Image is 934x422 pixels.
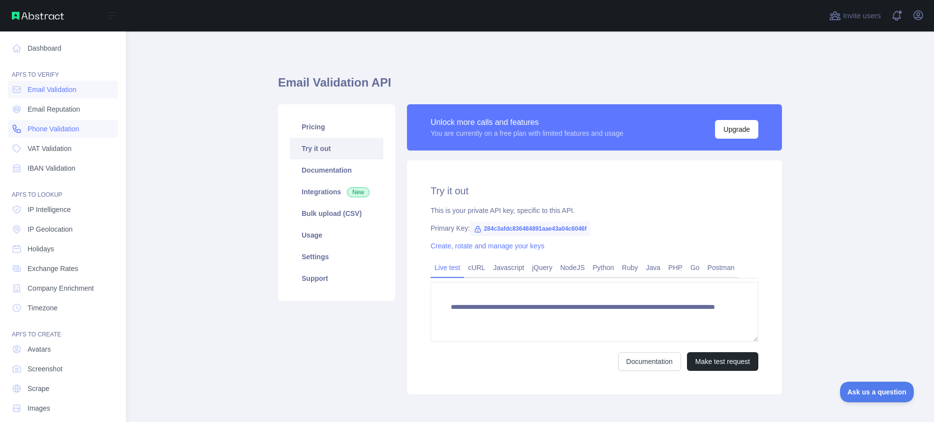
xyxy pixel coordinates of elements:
[8,360,118,378] a: Screenshot
[290,268,383,289] a: Support
[8,399,118,417] a: Images
[8,340,118,358] a: Avatars
[28,364,62,374] span: Screenshot
[843,10,881,22] span: Invite users
[290,246,383,268] a: Settings
[470,221,591,236] span: 284c3afdc836484891aae43a04c6046f
[290,138,383,159] a: Try it out
[8,201,118,218] a: IP Intelligence
[8,299,118,317] a: Timezone
[28,85,76,94] span: Email Validation
[347,187,370,197] span: New
[28,163,75,173] span: IBAN Validation
[290,159,383,181] a: Documentation
[28,104,80,114] span: Email Reputation
[827,8,883,24] button: Invite users
[686,260,704,275] a: Go
[8,380,118,397] a: Scrape
[431,206,758,215] div: This is your private API key, specific to this API.
[8,59,118,79] div: API'S TO VERIFY
[8,100,118,118] a: Email Reputation
[618,352,681,371] a: Documentation
[431,260,464,275] a: Live test
[464,260,489,275] a: cURL
[28,205,71,214] span: IP Intelligence
[8,279,118,297] a: Company Enrichment
[8,81,118,98] a: Email Validation
[704,260,739,275] a: Postman
[664,260,686,275] a: PHP
[28,264,78,273] span: Exchange Rates
[28,403,50,413] span: Images
[8,319,118,338] div: API'S TO CREATE
[489,260,528,275] a: Javascript
[528,260,556,275] a: jQuery
[28,344,51,354] span: Avatars
[715,120,758,139] button: Upgrade
[290,116,383,138] a: Pricing
[8,120,118,138] a: Phone Validation
[12,12,64,20] img: Abstract API
[28,384,49,393] span: Scrape
[28,124,79,134] span: Phone Validation
[290,181,383,203] a: Integrations New
[8,260,118,277] a: Exchange Rates
[8,140,118,157] a: VAT Validation
[28,144,71,153] span: VAT Validation
[8,220,118,238] a: IP Geolocation
[431,128,623,138] div: You are currently on a free plan with limited features and usage
[431,184,758,198] h2: Try it out
[556,260,589,275] a: NodeJS
[642,260,665,275] a: Java
[431,117,623,128] div: Unlock more calls and features
[840,382,914,402] iframe: Toggle Customer Support
[8,240,118,258] a: Holidays
[28,224,73,234] span: IP Geolocation
[8,179,118,199] div: API'S TO LOOKUP
[278,75,782,98] h1: Email Validation API
[28,303,58,313] span: Timezone
[8,159,118,177] a: IBAN Validation
[290,224,383,246] a: Usage
[618,260,642,275] a: Ruby
[28,244,54,254] span: Holidays
[431,242,544,250] a: Create, rotate and manage your keys
[589,260,618,275] a: Python
[28,283,94,293] span: Company Enrichment
[431,223,758,233] div: Primary Key:
[8,39,118,57] a: Dashboard
[290,203,383,224] a: Bulk upload (CSV)
[687,352,758,371] button: Make test request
